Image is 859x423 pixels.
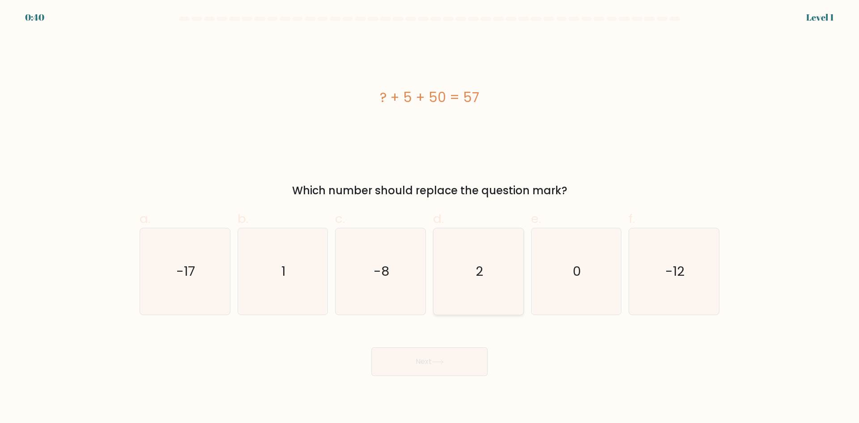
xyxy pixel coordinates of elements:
span: a. [140,210,150,227]
text: 0 [573,262,581,280]
span: e. [531,210,541,227]
div: 0:40 [25,11,44,24]
text: -12 [665,262,685,280]
span: f. [629,210,635,227]
text: -8 [374,262,389,280]
span: d. [433,210,444,227]
span: c. [335,210,345,227]
div: ? + 5 + 50 = 57 [140,87,719,107]
button: Next [371,347,488,376]
span: b. [238,210,248,227]
text: 2 [476,262,483,280]
div: Level 1 [806,11,834,24]
text: 1 [281,262,285,280]
div: Which number should replace the question mark? [145,183,714,199]
text: -17 [176,262,195,280]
